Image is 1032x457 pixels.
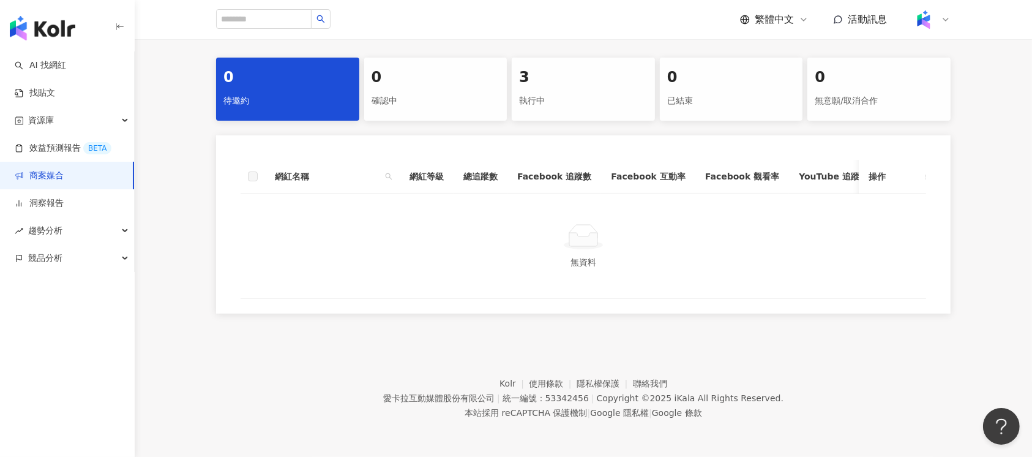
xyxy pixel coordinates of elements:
[385,173,392,180] span: search
[10,16,75,40] img: logo
[983,408,1020,445] iframe: Help Scout Beacon - Open
[223,67,352,88] div: 0
[15,170,64,182] a: 商案媒合
[695,160,789,194] th: Facebook 觀看率
[591,393,594,403] span: |
[28,107,54,134] span: 資源庫
[454,160,507,194] th: 總追蹤數
[633,379,667,388] a: 聯絡我們
[372,67,500,88] div: 0
[577,379,633,388] a: 隱私權保護
[815,67,943,88] div: 0
[497,393,500,403] span: |
[848,13,887,25] span: 活動訊息
[652,408,702,418] a: Google 條款
[383,167,395,186] span: search
[316,15,325,23] span: search
[465,406,701,420] span: 本站採用 reCAPTCHA 保護機制
[15,227,23,235] span: rise
[789,160,878,194] th: YouTube 追蹤數
[597,393,783,403] div: Copyright © 2025 All Rights Reserved.
[503,393,589,403] div: 統一編號：53342456
[755,13,794,26] span: 繁體中文
[383,393,495,403] div: 愛卡拉互動媒體股份有限公司
[372,91,500,111] div: 確認中
[400,160,454,194] th: 網紅等級
[15,59,66,72] a: searchAI 找網紅
[28,244,62,272] span: 競品分析
[15,87,55,99] a: 找貼文
[28,217,62,244] span: 趨勢分析
[529,379,577,388] a: 使用條款
[519,91,648,111] div: 執行中
[588,408,591,418] span: |
[675,393,695,403] a: iKala
[15,142,111,154] a: 效益預測報告BETA
[507,160,601,194] th: Facebook 追蹤數
[519,67,648,88] div: 3
[499,379,529,388] a: Kolr
[255,255,911,269] div: 無資料
[223,91,352,111] div: 待邀約
[859,160,926,194] th: 操作
[667,91,796,111] div: 已結束
[815,91,943,111] div: 無意願/取消合作
[15,197,64,210] a: 洞察報告
[601,160,695,194] th: Facebook 互動率
[649,408,652,418] span: |
[275,170,380,183] span: 網紅名稱
[590,408,649,418] a: Google 隱私權
[912,8,935,31] img: Kolr%20app%20icon%20%281%29.png
[667,67,796,88] div: 0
